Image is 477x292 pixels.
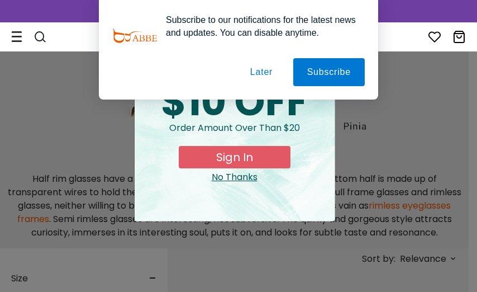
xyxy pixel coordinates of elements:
[293,58,365,86] button: Subscribe
[157,13,365,39] div: Subscribe to our notifications for the latest news and updates. You can disable anytime.
[236,58,287,86] button: Later
[179,146,290,168] button: Sign In
[112,13,157,58] img: notification icon
[144,171,326,184] div: Close
[144,82,326,121] div: $10 OFF
[144,121,326,146] div: Order amount over than $20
